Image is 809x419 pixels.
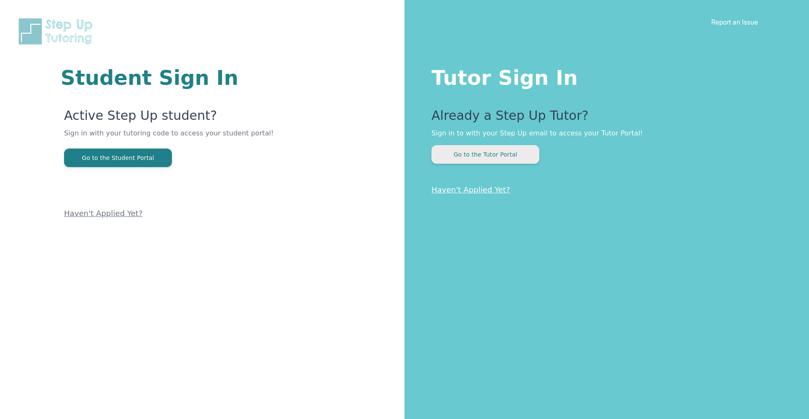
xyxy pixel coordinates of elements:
h1: Tutor Sign In [431,64,775,88]
h1: Student Sign In [61,68,303,88]
p: Sign in with your tutoring code to access your student portal! [64,128,303,149]
a: Haven't Applied Yet? [64,209,143,218]
button: Go to the Student Portal [64,149,172,167]
p: Already a Step Up Tutor? [431,108,775,128]
a: Haven't Applied Yet? [431,185,510,194]
a: Go to the Student Portal [64,154,172,162]
a: Go to the Tutor Portal [431,150,539,158]
button: Go to the Tutor Portal [431,145,539,164]
img: Step Up Tutoring horizontal logo [17,17,98,46]
a: Report an Issue [711,18,758,26]
p: Active Step Up student? [64,108,303,128]
p: Sign in to with your Step Up email to access your Tutor Portal! [431,128,775,138]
